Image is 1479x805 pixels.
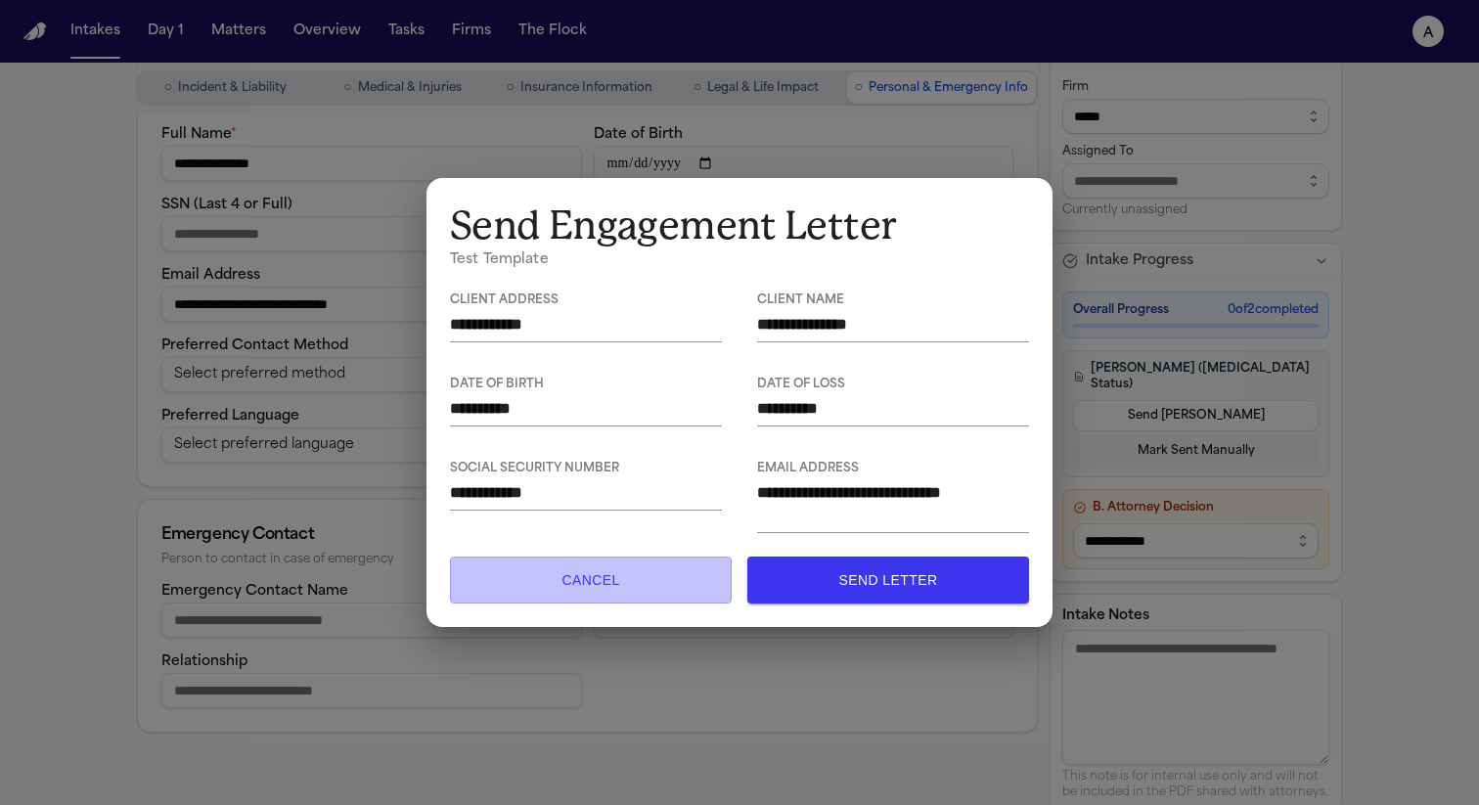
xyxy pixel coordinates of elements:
span: Client Name [757,293,1029,308]
h6: Test Template [450,250,1029,270]
button: Cancel [450,557,732,604]
h1: Send Engagement Letter [450,201,1029,250]
span: Date Of Birth [450,378,722,392]
span: Client Address [450,293,722,308]
span: Email Address [757,462,1029,476]
span: Date of Loss [757,378,1029,392]
button: Send Letter [747,557,1029,604]
span: Social Security Number [450,462,722,476]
